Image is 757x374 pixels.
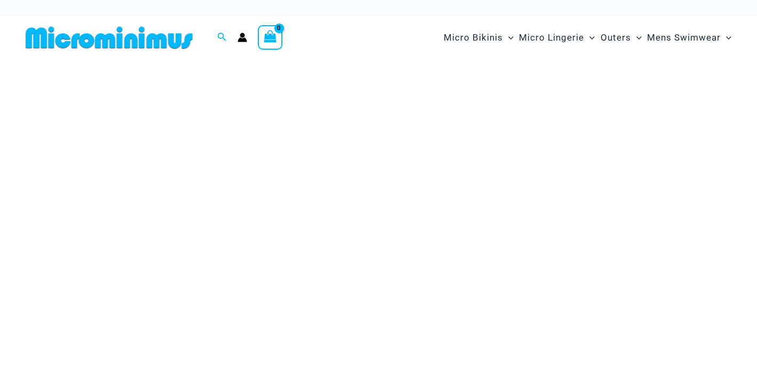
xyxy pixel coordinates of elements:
[519,24,584,51] span: Micro Lingerie
[647,24,721,51] span: Mens Swimwear
[584,24,595,51] span: Menu Toggle
[503,24,514,51] span: Menu Toggle
[441,21,516,54] a: Micro BikinisMenu ToggleMenu Toggle
[598,21,644,54] a: OutersMenu ToggleMenu Toggle
[721,24,731,51] span: Menu Toggle
[217,31,227,44] a: Search icon link
[21,26,197,50] img: MM SHOP LOGO FLAT
[516,21,597,54] a: Micro LingerieMenu ToggleMenu Toggle
[631,24,642,51] span: Menu Toggle
[601,24,631,51] span: Outers
[644,21,734,54] a: Mens SwimwearMenu ToggleMenu Toggle
[238,33,247,42] a: Account icon link
[439,20,736,56] nav: Site Navigation
[444,24,503,51] span: Micro Bikinis
[258,25,282,50] a: View Shopping Cart, empty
